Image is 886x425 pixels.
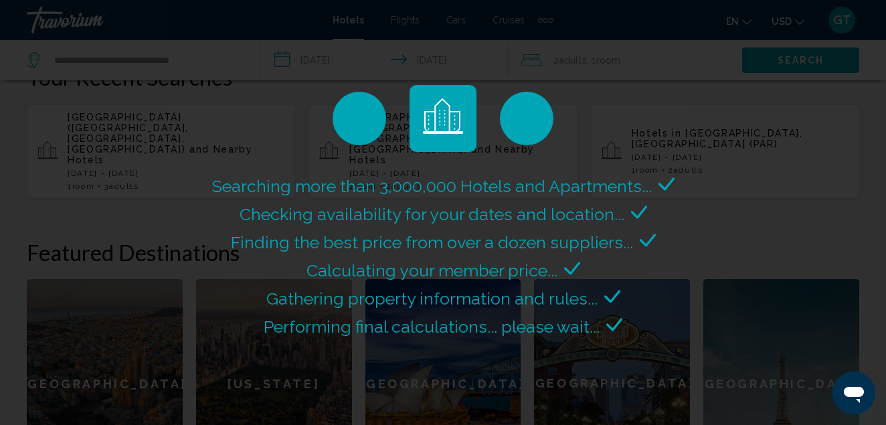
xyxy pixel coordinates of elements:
[266,288,598,309] span: Gathering property information and rules...
[212,176,652,196] span: Searching more than 3,000,000 Hotels and Apartments...
[264,317,600,337] span: Performing final calculations... please wait...
[306,260,557,280] span: Calculating your member price...
[231,232,633,252] span: Finding the best price from over a dozen suppliers...
[832,371,875,414] iframe: Button to launch messaging window
[240,204,624,224] span: Checking availability for your dates and location...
